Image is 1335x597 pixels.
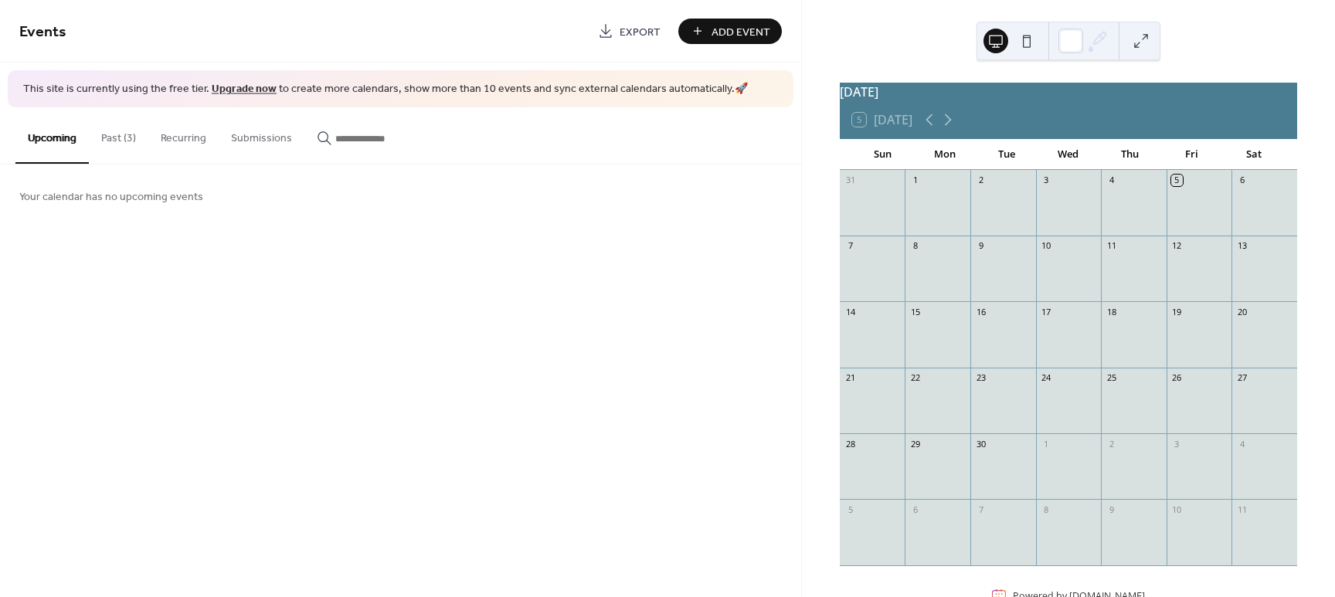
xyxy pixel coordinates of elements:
[1106,438,1117,449] div: 2
[844,438,856,449] div: 28
[620,24,661,40] span: Export
[844,504,856,515] div: 5
[840,83,1297,101] div: [DATE]
[1236,372,1248,384] div: 27
[1041,175,1052,186] div: 3
[678,19,782,44] button: Add Event
[1236,306,1248,317] div: 20
[975,372,987,384] div: 23
[1041,504,1052,515] div: 8
[1161,139,1223,170] div: Fri
[1236,504,1248,515] div: 11
[1041,306,1052,317] div: 17
[148,107,219,162] button: Recurring
[1041,372,1052,384] div: 24
[975,504,987,515] div: 7
[1171,175,1183,186] div: 5
[909,240,921,252] div: 8
[844,175,856,186] div: 31
[976,139,1038,170] div: Tue
[1171,504,1183,515] div: 10
[852,139,914,170] div: Sun
[1041,240,1052,252] div: 10
[975,306,987,317] div: 16
[909,504,921,515] div: 6
[1041,438,1052,449] div: 1
[909,438,921,449] div: 29
[844,306,856,317] div: 14
[1099,139,1161,170] div: Thu
[1106,504,1117,515] div: 9
[844,372,856,384] div: 21
[975,175,987,186] div: 2
[914,139,976,170] div: Mon
[909,372,921,384] div: 22
[909,306,921,317] div: 15
[975,438,987,449] div: 30
[1106,175,1117,186] div: 4
[1106,240,1117,252] div: 11
[89,107,148,162] button: Past (3)
[1038,139,1099,170] div: Wed
[586,19,672,44] a: Export
[909,175,921,186] div: 1
[1106,372,1117,384] div: 25
[1106,306,1117,317] div: 18
[1171,306,1183,317] div: 19
[1171,372,1183,384] div: 26
[1171,438,1183,449] div: 3
[1236,438,1248,449] div: 4
[975,240,987,252] div: 9
[15,107,89,164] button: Upcoming
[1236,240,1248,252] div: 13
[1171,240,1183,252] div: 12
[844,240,856,252] div: 7
[1223,139,1285,170] div: Sat
[219,107,304,162] button: Submissions
[1236,175,1248,186] div: 6
[19,17,66,47] span: Events
[23,82,748,97] span: This site is currently using the free tier. to create more calendars, show more than 10 events an...
[212,79,277,100] a: Upgrade now
[19,188,203,205] span: Your calendar has no upcoming events
[712,24,770,40] span: Add Event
